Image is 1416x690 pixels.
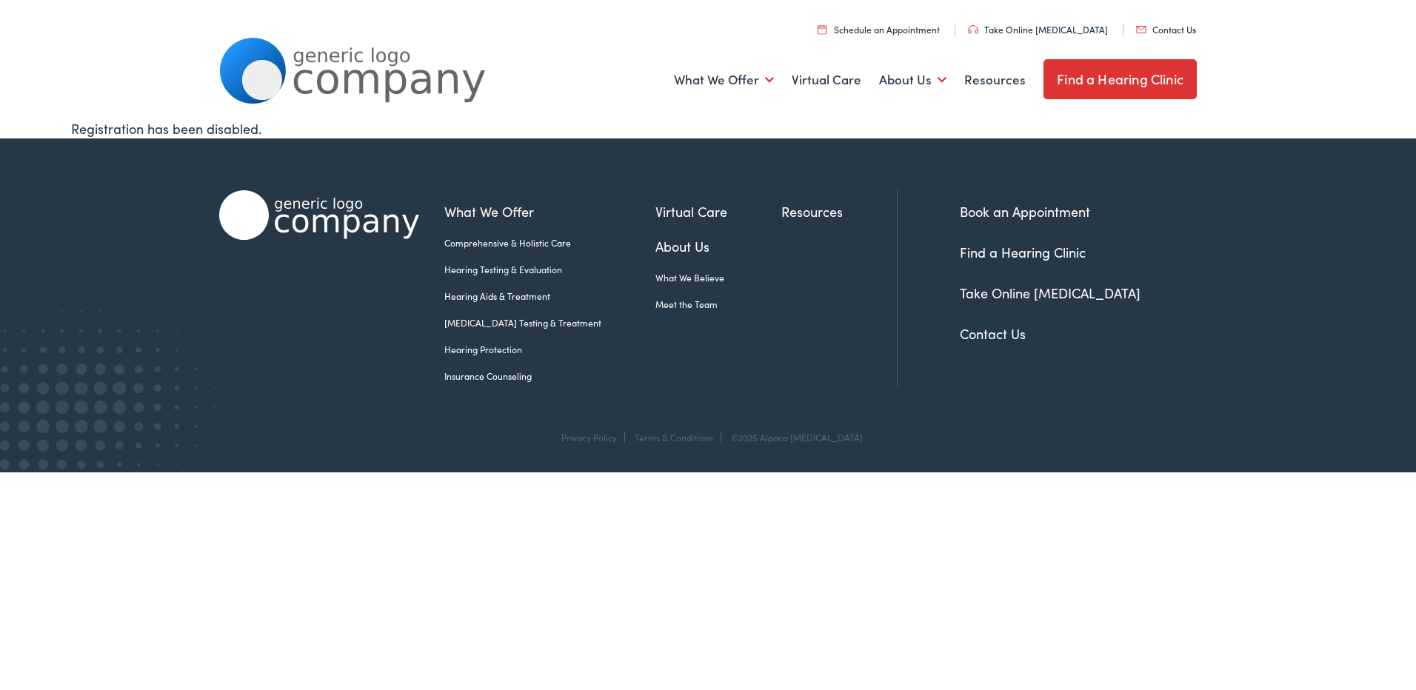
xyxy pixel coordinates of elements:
a: Terms & Conditions [635,431,713,443]
a: Hearing Aids & Treatment [444,289,655,303]
a: Privacy Policy [561,431,617,443]
a: Take Online [MEDICAL_DATA] [968,23,1108,36]
a: Contact Us [960,324,1026,343]
a: About Us [879,53,946,107]
a: What We Offer [674,53,774,107]
a: What We Offer [444,201,655,221]
img: utility icon [968,25,978,34]
div: ©2025 Alpaca [MEDICAL_DATA] [724,432,863,443]
a: Contact Us [1136,23,1196,36]
a: About Us [655,236,781,256]
a: Insurance Counseling [444,369,655,383]
img: utility icon [1136,26,1146,33]
a: Take Online [MEDICAL_DATA] [960,284,1141,302]
a: Resources [781,201,897,221]
a: Book an Appointment [960,202,1090,221]
a: Hearing Protection [444,343,655,356]
img: Alpaca Audiology [219,190,419,240]
a: Find a Hearing Clinic [1043,59,1197,99]
a: Virtual Care [792,53,861,107]
a: Schedule an Appointment [818,23,940,36]
a: Resources [964,53,1026,107]
a: Find a Hearing Clinic [960,243,1086,261]
a: [MEDICAL_DATA] Testing & Treatment [444,316,655,329]
a: Comprehensive & Holistic Care [444,236,655,249]
a: Hearing Testing & Evaluation [444,263,655,276]
img: utility icon [818,24,826,34]
a: Virtual Care [655,201,781,221]
a: What We Believe [655,271,781,284]
a: Meet the Team [655,298,781,311]
div: Registration has been disabled. [71,118,1346,138]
